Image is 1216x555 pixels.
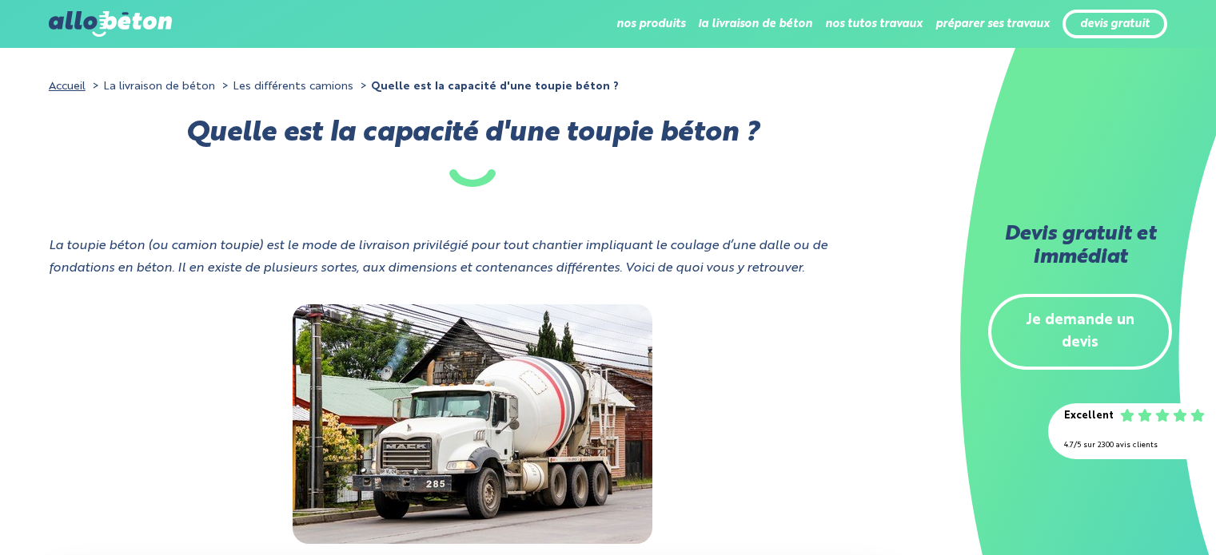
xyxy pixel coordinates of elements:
[49,81,86,92] a: Accueil
[1080,18,1150,31] a: devis gratuit
[988,224,1172,270] h2: Devis gratuit et immédiat
[698,5,812,43] li: la livraison de béton
[49,11,172,37] img: allobéton
[49,122,895,187] h1: Quelle est la capacité d'une toupie béton ?
[1064,405,1114,428] div: Excellent
[218,75,353,98] li: Les différents camions
[89,75,215,98] li: La livraison de béton
[825,5,923,43] li: nos tutos travaux
[49,240,827,276] i: La toupie béton (ou camion toupie) est le mode de livraison privilégié pour tout chantier impliqu...
[293,304,652,544] img: Capacité toupie béton
[1064,434,1200,458] div: 4.7/5 sur 2300 avis clients
[988,294,1172,371] a: Je demande un devis
[616,5,685,43] li: nos produits
[357,75,619,98] li: Quelle est la capacité d'une toupie béton ?
[935,5,1050,43] li: préparer ses travaux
